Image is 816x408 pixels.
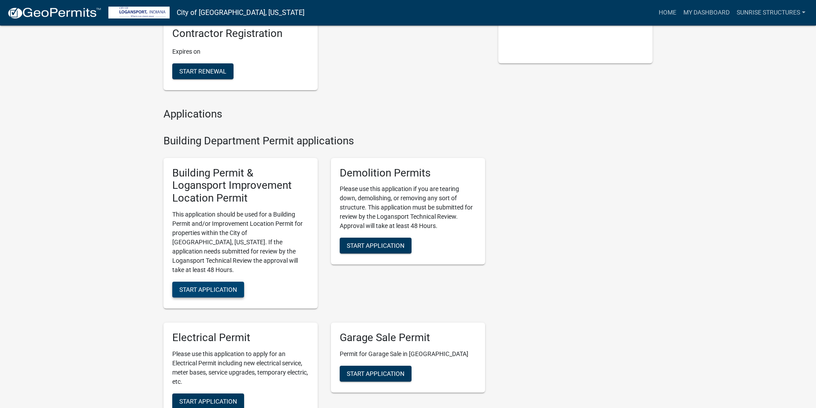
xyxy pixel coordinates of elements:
[179,286,237,293] span: Start Application
[172,167,309,205] h5: Building Permit & Logansport Improvement Location Permit
[340,331,476,344] h5: Garage Sale Permit
[172,349,309,386] p: Please use this application to apply for an Electrical Permit including new electrical service, m...
[179,68,226,75] span: Start Renewal
[172,47,309,56] p: Expires on
[172,27,309,40] h5: Contractor Registration
[340,184,476,231] p: Please use this application if you are tearing down, demolishing, or removing any sort of structu...
[347,370,404,377] span: Start Application
[340,238,412,254] button: Start Application
[108,7,170,18] img: City of Logansport, Indiana
[733,4,809,21] a: Sunrise Structures
[340,167,476,180] h5: Demolition Permits
[680,4,733,21] a: My Dashboard
[163,135,485,147] h4: Building Department Permit applications
[340,366,412,382] button: Start Application
[340,349,476,359] p: Permit for Garage Sale in [GEOGRAPHIC_DATA]
[177,5,304,20] a: City of [GEOGRAPHIC_DATA], [US_STATE]
[347,242,404,249] span: Start Application
[172,63,234,79] button: Start Renewal
[172,210,309,275] p: This application should be used for a Building Permit and/or Improvement Location Permit for prop...
[172,331,309,344] h5: Electrical Permit
[172,282,244,298] button: Start Application
[163,108,485,121] h4: Applications
[655,4,680,21] a: Home
[179,397,237,404] span: Start Application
